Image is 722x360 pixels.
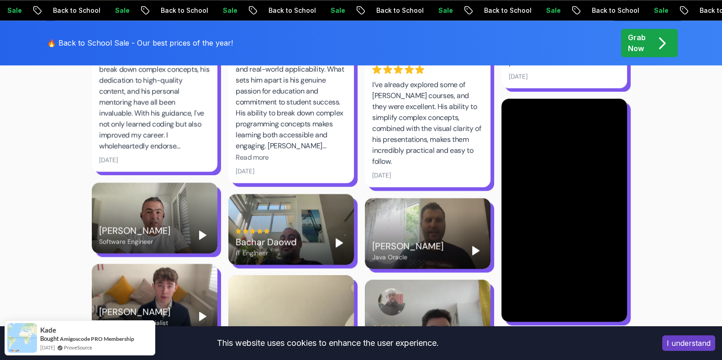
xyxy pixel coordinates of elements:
[236,248,297,257] div: IT Engineer
[628,32,646,54] p: Grab Now
[315,6,344,15] p: Sale
[253,6,315,15] p: Back to School
[531,6,560,15] p: Sale
[99,305,170,318] div: [PERSON_NAME]
[195,309,210,323] button: Play
[372,79,483,167] div: I’ve already explored some of [PERSON_NAME] courses, and they were excellent. His ability to simp...
[236,235,297,248] div: Bachar Daowd
[638,6,668,15] p: Sale
[47,37,233,48] p: 🔥 Back to School Sale - Our best prices of the year!
[662,335,715,351] button: Accept cookies
[7,323,37,353] img: provesource social proof notification image
[99,155,118,164] div: [DATE]
[99,42,210,151] div: [PERSON_NAME] teaching style stood out to me. His ability to break down complex concepts, his ded...
[64,344,92,351] a: ProveSource
[372,171,391,180] div: [DATE]
[509,72,527,81] div: [DATE]
[469,6,531,15] p: Back to School
[60,335,134,343] a: Amigoscode PRO Membership
[99,318,170,327] div: AI Integration Specialist
[195,228,210,242] button: Play
[361,6,423,15] p: Back to School
[372,240,443,252] div: [PERSON_NAME]
[40,344,55,351] span: [DATE]
[99,224,170,237] div: [PERSON_NAME]
[100,6,129,15] p: Sale
[469,243,483,258] button: Play
[236,152,269,162] button: Read more
[40,335,59,342] span: Bought
[332,235,347,250] button: Play
[37,6,100,15] p: Back to School
[99,237,170,246] div: Software Engineer
[236,167,254,176] div: [DATE]
[40,326,56,334] span: Kade
[372,252,443,261] div: Java Oracle
[207,6,237,15] p: Sale
[145,6,207,15] p: Back to School
[423,6,452,15] p: Sale
[576,6,638,15] p: Back to School
[7,333,648,353] div: This website uses cookies to enhance the user experience.
[236,42,347,151] div: [PERSON_NAME] teaching approach stands out for its clarity and real-world applicability. What set...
